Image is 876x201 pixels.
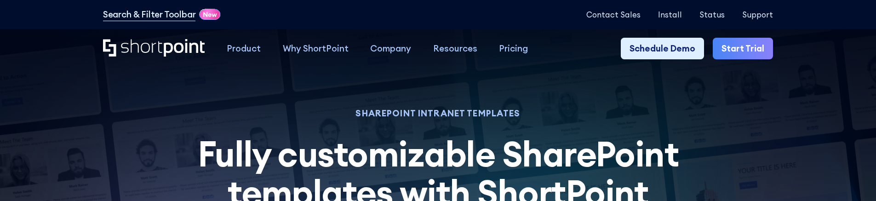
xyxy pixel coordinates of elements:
[742,10,773,19] a: Support
[621,38,704,60] a: Schedule Demo
[283,42,349,55] div: Why ShortPoint
[586,10,641,19] a: Contact Sales
[103,8,196,21] a: Search & Filter Toolbar
[658,10,682,19] a: Install
[370,42,411,55] div: Company
[359,38,422,60] a: Company
[433,42,477,55] div: Resources
[713,38,773,60] a: Start Trial
[488,38,539,60] a: Pricing
[182,109,694,117] h1: SHAREPOINT INTRANET TEMPLATES
[422,38,488,60] a: Resources
[499,42,528,55] div: Pricing
[103,39,205,58] a: Home
[216,38,272,60] a: Product
[272,38,360,60] a: Why ShortPoint
[699,10,725,19] a: Status
[227,42,261,55] div: Product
